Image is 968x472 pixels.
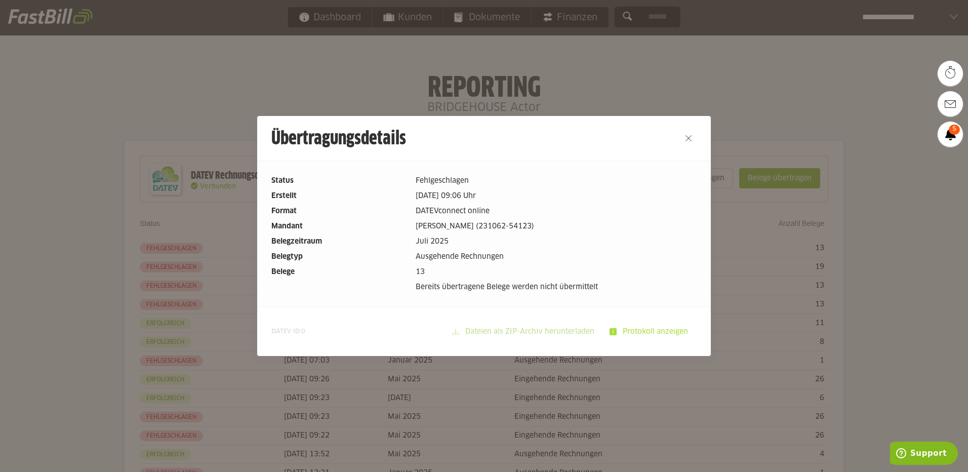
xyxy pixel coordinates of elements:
[271,266,408,278] dt: Belege
[416,236,697,247] dd: Juli 2025
[301,329,305,335] span: 0
[416,206,697,217] dd: DATEVconnect online
[416,282,697,293] dd: Bereits übertragene Belege werden nicht übermittelt
[271,190,408,202] dt: Erstellt
[890,442,958,467] iframe: Öffnet ein Widget, in dem Sie weitere Informationen finden
[271,175,408,186] dt: Status
[416,221,697,232] dd: [PERSON_NAME] (231062-54123)
[271,251,408,262] dt: Belegtyp
[446,322,603,342] sl-button: Dateien als ZIP-Archiv herunterladen
[271,221,408,232] dt: Mandant
[938,122,963,147] a: 5
[271,206,408,217] dt: Format
[271,236,408,247] dt: Belegzeitraum
[416,190,697,202] dd: [DATE] 09:06 Uhr
[271,328,305,336] span: DATEV ID:
[416,175,697,186] dd: Fehlgeschlagen
[603,322,697,342] sl-button: Protokoll anzeigen
[416,266,697,278] dd: 13
[416,251,697,262] dd: Ausgehende Rechnungen
[949,125,960,135] span: 5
